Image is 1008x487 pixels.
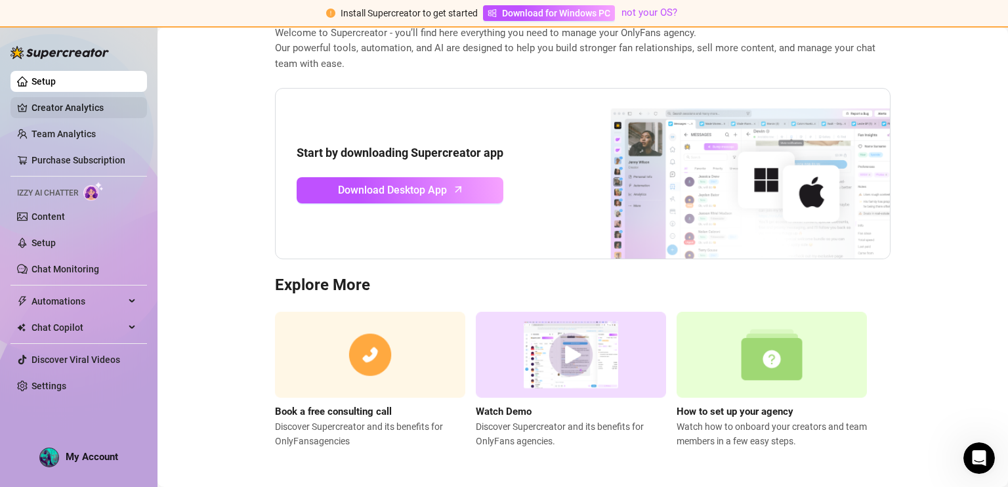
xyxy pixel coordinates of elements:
img: supercreator demo [476,312,666,398]
span: Discover Supercreator and its benefits for OnlyFans agencies. [476,419,666,448]
iframe: Intercom live chat [963,442,995,474]
span: Welcome to Supercreator - you’ll find here everything you need to manage your OnlyFans agency. Ou... [275,26,891,72]
img: consulting call [275,312,465,398]
a: Content [31,211,65,222]
img: download app [562,89,890,259]
strong: How to set up your agency [677,406,793,417]
span: Chat Copilot [31,317,125,338]
span: windows [488,9,497,18]
a: Download for Windows PC [483,5,615,21]
a: Purchase Subscription [31,155,125,165]
a: How to set up your agencyWatch how to onboard your creators and team members in a few easy steps. [677,312,867,448]
img: logo-BBDzfeDw.svg [10,46,109,59]
img: setup agency guide [677,312,867,398]
strong: Start by downloading Supercreator app [297,146,503,159]
a: Discover Viral Videos [31,354,120,365]
a: Settings [31,381,66,391]
a: Creator Analytics [31,97,136,118]
strong: Watch Demo [476,406,532,417]
a: Download Desktop Apparrow-up [297,177,503,203]
a: Watch DemoDiscover Supercreator and its benefits for OnlyFans agencies. [476,312,666,448]
span: arrow-up [451,182,466,197]
img: AI Chatter [83,182,104,201]
a: Setup [31,238,56,248]
span: Watch how to onboard your creators and team members in a few easy steps. [677,419,867,448]
span: Izzy AI Chatter [17,187,78,200]
a: Book a free consulting callDiscover Supercreator and its benefits for OnlyFansagencies [275,312,465,448]
a: Team Analytics [31,129,96,139]
a: Setup [31,76,56,87]
a: not your OS? [621,7,677,18]
span: Download Desktop App [338,182,447,198]
span: My Account [66,451,118,463]
span: Automations [31,291,125,312]
img: ACg8ocJoH8VOmbx_ckDHx1RvvOmbf2Q2qdkawdBCImpv23cKhR2fhA4U=s96-c [40,448,58,467]
h3: Explore More [275,275,891,296]
span: exclamation-circle [326,9,335,18]
span: thunderbolt [17,296,28,307]
span: Install Supercreator to get started [341,8,478,18]
span: Download for Windows PC [502,6,610,20]
a: Chat Monitoring [31,264,99,274]
img: Chat Copilot [17,323,26,332]
strong: Book a free consulting call [275,406,392,417]
span: Discover Supercreator and its benefits for OnlyFans agencies [275,419,465,448]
